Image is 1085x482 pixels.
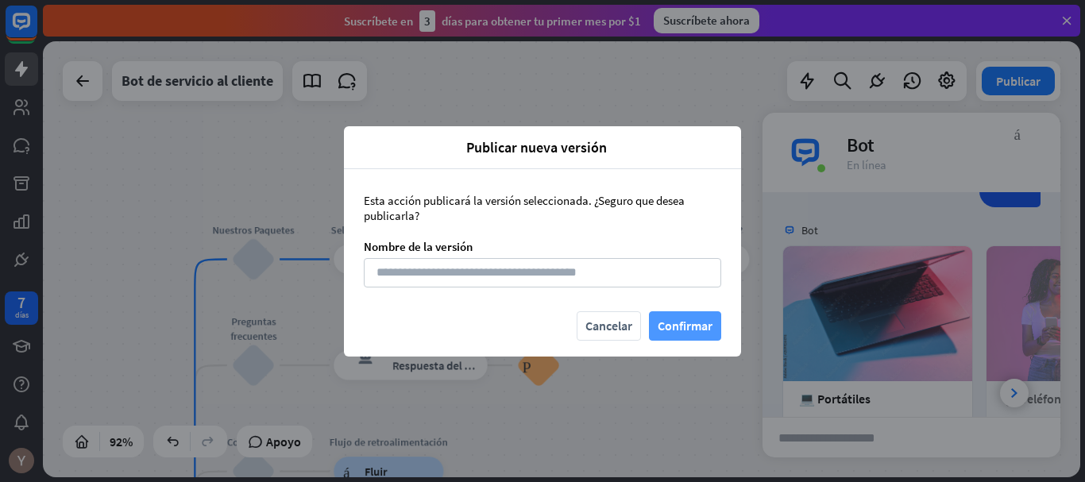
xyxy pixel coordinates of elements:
[466,138,607,156] font: Publicar nueva versión
[364,239,473,254] font: Nombre de la versión
[658,318,712,334] font: Confirmar
[364,193,685,223] font: Esta acción publicará la versión seleccionada. ¿Seguro que desea publicarla?
[649,311,721,341] button: Confirmar
[585,318,632,334] font: Cancelar
[13,6,60,54] button: Abrir el widget de chat LiveChat
[577,311,641,341] button: Cancelar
